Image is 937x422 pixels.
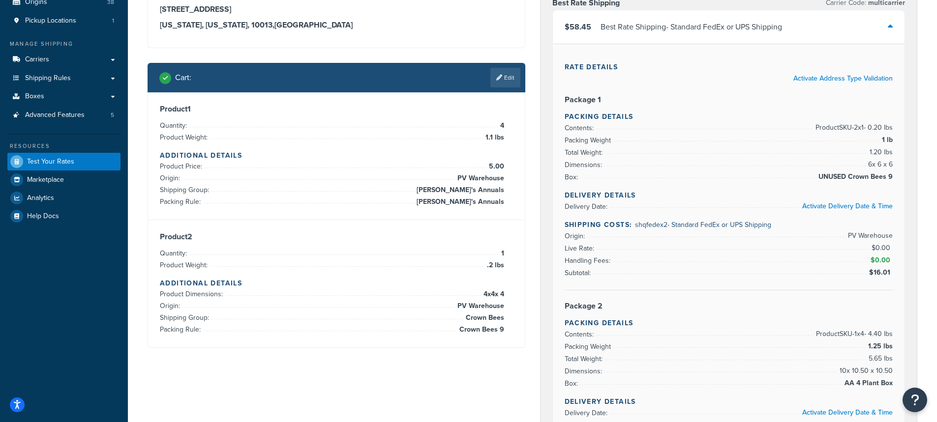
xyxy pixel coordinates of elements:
span: Product Dimensions: [160,289,225,299]
h4: Additional Details [160,150,513,161]
span: Boxes [25,92,44,101]
a: Activate Address Type Validation [793,73,893,84]
span: 1.20 lbs [867,146,893,158]
span: Handling Fees: [565,255,613,266]
a: Marketplace [7,171,121,189]
h4: Packing Details [565,318,893,328]
li: Pickup Locations [7,12,121,30]
div: Manage Shipping [7,40,121,48]
a: Carriers [7,51,121,69]
div: Best Rate Shipping - Standard FedEx or UPS Shipping [601,20,782,34]
span: Help Docs [27,212,59,221]
span: $0.00 [871,255,893,265]
h4: Packing Details [565,112,893,122]
span: Advanced Features [25,111,85,119]
span: Origin: [565,231,587,241]
span: 1 [499,248,504,259]
h3: [US_STATE], [US_STATE], 10013 , [GEOGRAPHIC_DATA] [160,20,513,30]
h4: Shipping Costs: [565,220,893,230]
span: Crown Bees [463,312,504,324]
button: Open Resource Center [903,388,927,412]
span: PV Warehouse [455,300,504,312]
span: [PERSON_NAME]'s Annuals [414,196,504,208]
span: 5 [111,111,114,119]
span: Product SKU-1 x 4 - 4.40 lbs [814,328,893,340]
a: Analytics [7,189,121,207]
span: Pickup Locations [25,17,76,25]
span: $58.45 [565,21,591,32]
span: Origin: [160,173,182,183]
span: Live Rate: [565,243,597,253]
a: Activate Delivery Date & Time [802,407,893,418]
span: Quantity: [160,248,189,258]
a: Edit [490,68,520,87]
span: Packing Rule: [160,197,203,207]
h2: Cart : [175,73,191,82]
span: Packing Rule: [160,324,203,335]
span: Subtotal: [565,268,593,278]
span: [PERSON_NAME]'s Annuals [414,184,504,196]
a: Test Your Rates [7,153,121,170]
span: PV Warehouse [846,230,893,242]
span: Marketplace [27,176,64,184]
li: Advanced Features [7,106,121,124]
span: Test Your Rates [27,158,74,166]
h3: Package 1 [565,95,893,105]
span: 4 [498,120,504,132]
span: Product Price: [160,161,205,171]
span: Total Weight: [565,354,605,364]
span: 1.1 lbs [483,132,504,143]
span: 5.00 [486,161,504,172]
span: Dimensions: [565,366,605,376]
span: Shipping Group: [160,185,212,195]
a: Boxes [7,87,121,106]
div: Resources [7,142,121,150]
span: Analytics [27,194,54,202]
h4: Delivery Details [565,190,893,200]
a: Advanced Features5 [7,106,121,124]
span: shqfedex2 - Standard FedEx or UPS Shipping [635,220,771,230]
span: Packing Weight [565,135,613,145]
span: $16.01 [869,267,893,278]
span: 1 [112,17,114,25]
h3: Product 1 [160,104,513,114]
span: Quantity: [160,120,189,131]
span: Box: [565,378,580,389]
span: Packing Weight [565,341,613,352]
h3: [STREET_ADDRESS] [160,4,513,14]
span: 5.65 lbs [866,353,893,365]
span: 6 x 6 x 6 [866,159,893,170]
span: 1 lb [879,134,893,146]
span: AA 4 Plant Box [842,377,893,389]
a: Shipping Rules [7,69,121,87]
span: $0.00 [872,243,893,253]
span: Delivery Date: [565,201,610,212]
span: Shipping Rules [25,74,71,83]
h3: Product 2 [160,232,513,242]
h4: Additional Details [160,278,513,288]
span: Origin: [160,301,182,311]
h3: Package 2 [565,301,893,311]
span: PV Warehouse [455,172,504,184]
span: 4 x 4 x 4 [481,288,504,300]
span: 1.25 lbs [866,340,893,352]
span: Delivery Date: [565,408,610,418]
a: Help Docs [7,207,121,225]
h4: Rate Details [565,62,893,72]
span: 10 x 10.50 x 10.50 [837,365,893,377]
a: Pickup Locations1 [7,12,121,30]
span: Crown Bees 9 [457,324,504,336]
h4: Delivery Details [565,396,893,407]
span: Box: [565,172,580,182]
span: Carriers [25,56,49,64]
a: Activate Delivery Date & Time [802,201,893,211]
span: Total Weight: [565,147,605,158]
span: .2 lbs [484,259,504,271]
span: Product SKU-2 x 1 - 0.20 lbs [813,122,893,134]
